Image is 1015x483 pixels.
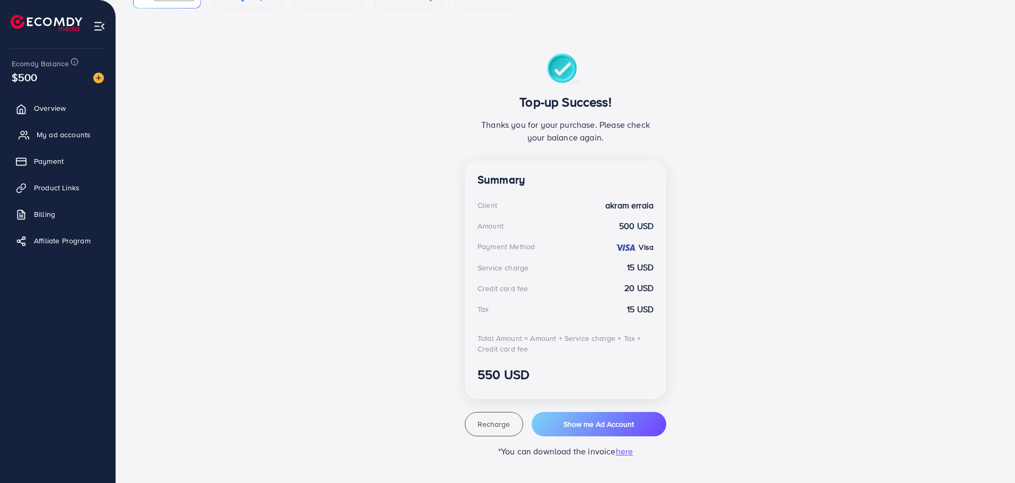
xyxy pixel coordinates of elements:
a: Billing [8,204,108,225]
div: Amount [478,221,504,231]
p: *You can download the invoice [465,445,666,458]
span: Ecomdy Balance [12,58,69,69]
img: success [547,54,585,86]
a: Overview [8,98,108,119]
strong: akram erraia [605,199,654,212]
iframe: Chat [970,435,1007,475]
span: Product Links [34,182,80,193]
div: Service charge [478,262,528,273]
strong: 500 USD [619,220,654,232]
span: Payment [34,156,64,166]
a: Product Links [8,177,108,198]
strong: Visa [639,242,654,252]
div: Tax [478,304,489,314]
a: Affiliate Program [8,230,108,251]
a: My ad accounts [8,124,108,145]
p: Thanks you for your purchase. Please check your balance again. [478,118,654,144]
button: Show me Ad Account [532,412,666,436]
div: Payment Method [478,241,535,252]
div: Client [478,200,497,210]
img: menu [93,20,105,32]
h3: Top-up Success! [478,94,654,110]
img: credit [615,243,636,252]
span: Billing [34,209,55,219]
span: Show me Ad Account [563,419,634,429]
div: Total Amount = Amount + Service charge + Tax + Credit card fee [478,333,654,355]
h3: 550 USD [478,367,654,382]
span: $500 [10,66,39,88]
strong: 15 USD [627,261,654,274]
span: here [616,445,633,457]
div: Credit card fee [478,283,528,294]
img: image [93,73,104,83]
strong: 20 USD [624,282,654,294]
span: Overview [34,103,66,113]
button: Recharge [465,412,523,436]
strong: 15 USD [627,303,654,315]
img: logo [11,15,82,31]
h4: Summary [478,173,654,187]
span: Affiliate Program [34,235,91,246]
a: Payment [8,151,108,172]
span: My ad accounts [37,129,91,140]
span: Recharge [478,419,510,429]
